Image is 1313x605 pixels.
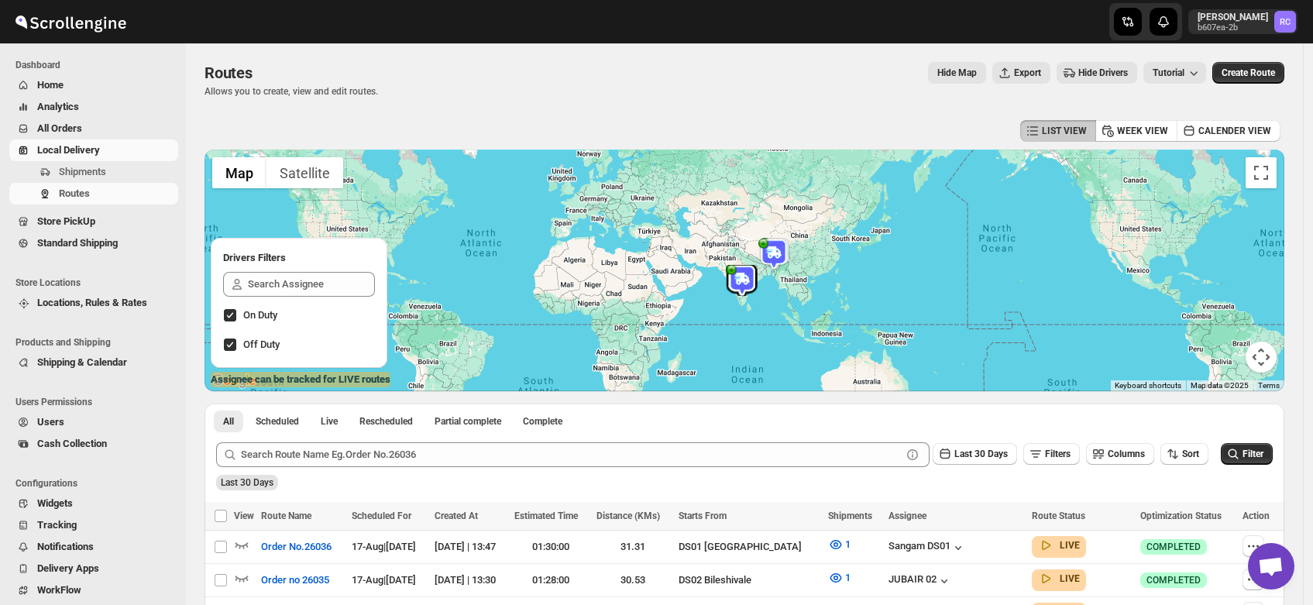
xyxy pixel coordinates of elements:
span: Live [321,415,338,428]
span: Filters [1045,449,1071,459]
button: User menu [1188,9,1298,34]
span: Optimization Status [1140,510,1222,521]
button: Keyboard shortcuts [1115,380,1181,391]
span: View [234,510,254,521]
span: Shipping & Calendar [37,356,127,368]
span: 17-Aug | [DATE] [352,574,416,586]
span: Hide Map [937,67,977,79]
button: Widgets [9,493,178,514]
button: JUBAIR 02 [889,573,952,589]
button: Create Route [1212,62,1284,84]
b: LIVE [1060,540,1080,551]
span: Distance (KMs) [596,510,660,521]
div: Sangam DS01 [889,540,966,555]
a: Terms [1258,381,1280,390]
button: Filters [1023,443,1080,465]
button: Toggle fullscreen view [1246,157,1277,188]
button: LIST VIEW [1020,120,1096,142]
span: Notifications [37,541,94,552]
a: Open chat [1248,543,1294,590]
button: Cash Collection [9,433,178,455]
span: Store Locations [15,277,178,289]
button: Routes [9,183,178,205]
button: Last 30 Days [933,443,1017,465]
button: 1 [819,565,860,590]
button: Tutorial [1143,62,1206,84]
button: Export [992,62,1050,84]
div: DS01 [GEOGRAPHIC_DATA] [679,539,819,555]
a: Open this area in Google Maps (opens a new window) [208,371,260,391]
button: Order no 26035 [252,568,339,593]
span: Partial complete [435,415,501,428]
h2: Drivers Filters [223,250,375,266]
button: All Orders [9,118,178,139]
span: Users [37,416,64,428]
button: Home [9,74,178,96]
span: Rahul Chopra [1274,11,1296,33]
button: Sort [1160,443,1208,465]
div: 31.31 [596,539,669,555]
button: Analytics [9,96,178,118]
b: LIVE [1060,573,1080,584]
button: Order No.26036 [252,535,341,559]
div: 01:28:00 [514,572,587,588]
span: Scheduled [256,415,299,428]
span: Shipments [828,510,872,521]
button: LIVE [1038,571,1080,586]
span: Starts From [679,510,727,521]
p: b607ea-2b [1198,23,1268,33]
span: Cash Collection [37,438,107,449]
span: Order No.26036 [261,539,332,555]
span: Configurations [15,477,178,490]
span: Estimated Time [514,510,578,521]
span: Create Route [1222,67,1275,79]
span: Off Duty [243,339,280,350]
button: WEEK VIEW [1095,120,1177,142]
span: Assignee [889,510,926,521]
span: Created At [435,510,478,521]
button: Columns [1086,443,1154,465]
span: COMPLETED [1146,541,1201,553]
span: Order no 26035 [261,572,329,588]
span: WorkFlow [37,584,81,596]
button: Map camera controls [1246,342,1277,373]
div: [DATE] | 13:30 [435,572,505,588]
button: Hide Drivers [1057,62,1137,84]
span: Delivery Apps [37,562,99,574]
input: Search Assignee [248,272,375,297]
span: Route Status [1032,510,1085,521]
div: [DATE] | 13:47 [435,539,505,555]
button: Show satellite imagery [266,157,343,188]
span: Routes [205,64,253,82]
button: All routes [214,411,243,432]
span: Hide Drivers [1078,67,1128,79]
span: CALENDER VIEW [1198,125,1271,137]
button: Locations, Rules & Rates [9,292,178,314]
span: Locations, Rules & Rates [37,297,147,308]
span: Complete [523,415,562,428]
span: Sort [1182,449,1199,459]
span: 17-Aug | [DATE] [352,541,416,552]
button: Users [9,411,178,433]
div: 01:30:00 [514,539,587,555]
button: Tracking [9,514,178,536]
input: Search Route Name Eg.Order No.26036 [241,442,902,467]
span: Export [1014,67,1041,79]
span: Last 30 Days [221,477,273,488]
span: 1 [845,538,851,550]
span: WEEK VIEW [1117,125,1168,137]
button: Map action label [928,62,986,84]
span: Dashboard [15,59,178,71]
button: Show street map [212,157,266,188]
span: Routes [59,187,90,199]
span: Scheduled For [352,510,411,521]
span: Standard Shipping [37,237,118,249]
button: Notifications [9,536,178,558]
span: Tutorial [1153,67,1184,78]
button: 1 [819,532,860,557]
img: ScrollEngine [12,2,129,41]
button: Delivery Apps [9,558,178,579]
span: Route Name [261,510,311,521]
div: 30.53 [596,572,669,588]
